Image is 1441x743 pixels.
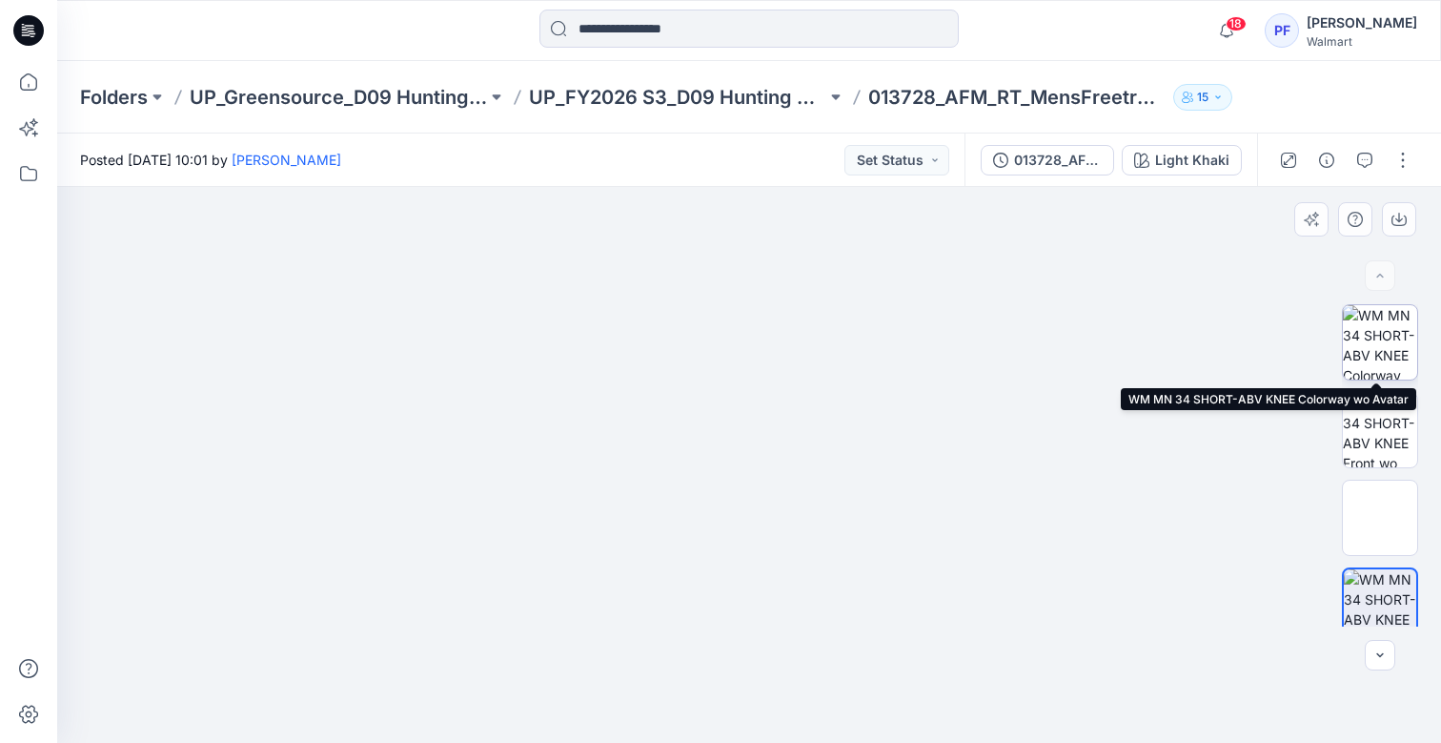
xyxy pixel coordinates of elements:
[981,145,1114,175] button: 013728_AFM_RT_MensFreetrekHybridSwimShort
[1122,145,1242,175] button: Light Khaki
[1307,11,1417,34] div: [PERSON_NAME]
[1265,13,1299,48] div: PF
[232,152,341,168] a: [PERSON_NAME]
[1197,87,1208,108] p: 15
[1311,145,1342,175] button: Details
[1173,84,1232,111] button: 15
[1344,569,1416,642] img: WM MN 34 SHORT-ABV KNEE Back wo Avatar
[1307,34,1417,49] div: Walmart
[1014,150,1102,171] div: 013728_AFM_RT_MensFreetrekHybridSwimShort
[1343,393,1417,467] img: WM MN 34 SHORT-ABV KNEE Front wo Avatar
[1155,150,1229,171] div: Light Khaki
[1343,305,1417,380] img: WM MN 34 SHORT-ABV KNEE Colorway wo Avatar
[190,84,487,111] a: UP_Greensource_D09 Hunting & Fishing
[529,84,826,111] a: UP_FY2026 S3_D09 Hunting & Fishing -Greensource
[868,84,1166,111] p: 013728_AFM_RT_MensFreetrekHybridSwimShort
[80,150,341,170] span: Posted [DATE] 10:01 by
[80,84,148,111] a: Folders
[1226,16,1247,31] span: 18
